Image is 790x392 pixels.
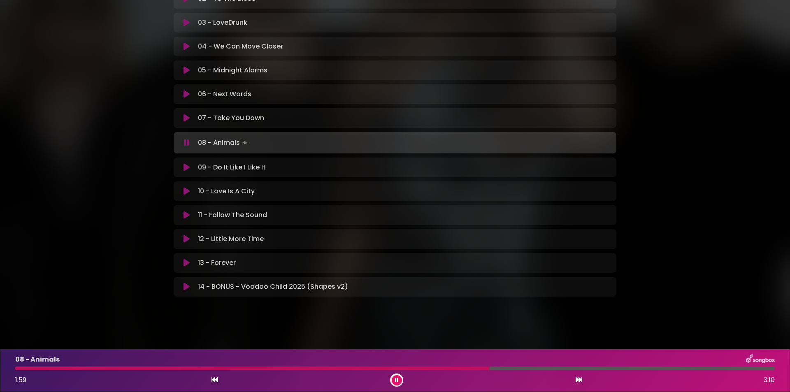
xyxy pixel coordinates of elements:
[198,113,264,123] p: 07 - Take You Down
[240,137,251,148] img: waveform4.gif
[198,18,247,28] p: 03 - LoveDrunk
[198,210,267,220] p: 11 - Follow The Sound
[198,186,255,196] p: 10 - Love Is A City
[198,42,283,51] p: 04 - We Can Move Closer
[198,234,264,244] p: 12 - Little More Time
[198,258,236,268] p: 13 - Forever
[198,137,251,148] p: 08 - Animals
[198,282,348,292] p: 14 - BONUS - Voodoo Child 2025 (Shapes v2)
[198,162,266,172] p: 09 - Do It Like I Like It
[198,89,251,99] p: 06 - Next Words
[198,65,267,75] p: 05 - Midnight Alarms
